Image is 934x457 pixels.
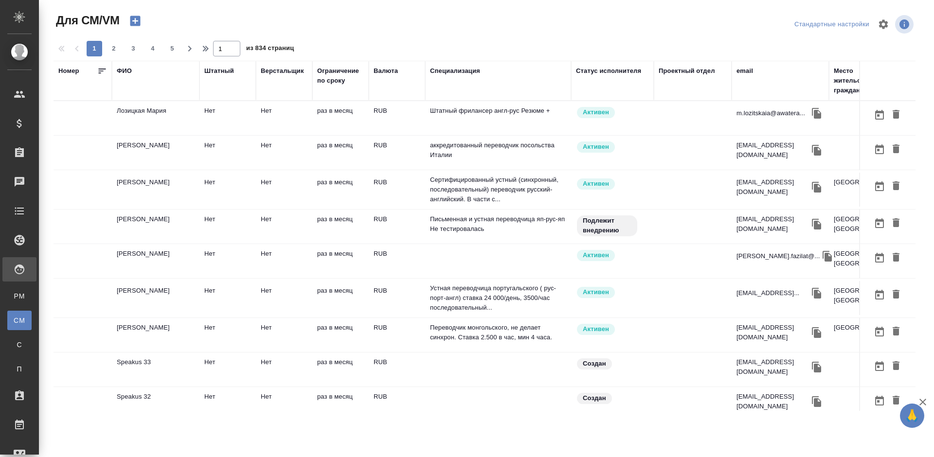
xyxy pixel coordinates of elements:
td: [GEOGRAPHIC_DATA], [GEOGRAPHIC_DATA] [829,210,916,244]
p: Подлежит внедрению [583,216,631,235]
td: Нет [256,318,312,352]
button: Удалить [888,177,904,195]
button: Удалить [888,323,904,341]
td: RUB [369,136,425,170]
div: Рядовой исполнитель: назначай с учетом рейтинга [576,141,649,154]
p: аккредитованный переводчик посольства Италии [430,141,566,160]
td: [PERSON_NAME] [112,281,199,315]
button: Скопировать [809,394,824,409]
p: Устная переводчица португальского ( рус-порт-англ) ставка 24 000/день, 3500/час последовательный... [430,283,566,313]
td: [GEOGRAPHIC_DATA], [GEOGRAPHIC_DATA] [829,244,916,278]
td: Нет [199,387,256,421]
button: 5 [164,41,180,56]
td: Нет [256,101,312,135]
span: П [12,364,27,374]
p: Активен [583,324,609,334]
td: RUB [369,281,425,315]
td: Нет [199,136,256,170]
td: RUB [369,352,425,387]
span: 3 [126,44,141,53]
button: Удалить [888,141,904,158]
p: [EMAIL_ADDRESS][DOMAIN_NAME] [736,177,809,197]
a: П [7,359,32,379]
a: CM [7,311,32,330]
td: [PERSON_NAME] [112,318,199,352]
button: Скопировать [809,180,824,194]
span: Для СМ/VM [54,13,120,28]
button: Открыть календарь загрузки [871,357,888,375]
td: RUB [369,387,425,421]
td: RUB [369,318,425,352]
button: Скопировать [809,360,824,374]
div: Верстальщик [261,66,304,76]
div: Проектный отдел [659,66,715,76]
button: Удалить [888,249,904,267]
button: Открыть календарь загрузки [871,392,888,410]
button: Открыть календарь загрузки [871,141,888,158]
button: 3 [126,41,141,56]
td: RUB [369,244,425,278]
td: раз в месяц [312,173,369,207]
button: Удалить [888,214,904,232]
button: Скопировать [809,325,824,340]
td: раз в месяц [312,210,369,244]
button: 2 [106,41,122,56]
div: ФИО [117,66,132,76]
td: Нет [256,173,312,207]
button: Скопировать [809,286,824,300]
td: Нет [199,318,256,352]
td: раз в месяц [312,352,369,387]
button: Удалить [888,286,904,304]
div: Рядовой исполнитель: назначай с учетом рейтинга [576,177,649,191]
div: split button [792,17,872,32]
button: Удалить [888,106,904,124]
td: Нет [256,210,312,244]
p: [EMAIL_ADDRESS][DOMAIN_NAME] [736,214,809,234]
td: [PERSON_NAME] [112,136,199,170]
td: раз в месяц [312,318,369,352]
div: email [736,66,753,76]
span: из 834 страниц [246,42,294,56]
div: Рядовой исполнитель: назначай с учетом рейтинга [576,106,649,119]
button: Скопировать [820,249,835,264]
p: [EMAIL_ADDRESS][DOMAIN_NAME] [736,141,809,160]
div: Место жительства(Город), гражданство [834,66,912,95]
p: [EMAIL_ADDRESS][DOMAIN_NAME] [736,323,809,342]
td: раз в месяц [312,244,369,278]
span: CM [12,316,27,325]
span: Посмотреть информацию [895,15,916,34]
td: Нет [256,281,312,315]
td: RUB [369,210,425,244]
td: Speakus 32 [112,387,199,421]
span: 🙏 [904,405,920,426]
div: Ограничение по сроку [317,66,364,86]
button: Открыть календарь загрузки [871,214,888,232]
p: [EMAIL_ADDRESS][DOMAIN_NAME] [736,357,809,377]
div: Номер [58,66,79,76]
td: Нет [256,244,312,278]
div: Статус исполнителя [576,66,641,76]
button: Открыть календарь загрузки [871,323,888,341]
td: Нет [199,173,256,207]
button: Открыть календарь загрузки [871,177,888,195]
button: Создать [124,13,147,29]
div: Рядовой исполнитель: назначай с учетом рейтинга [576,286,649,299]
p: Создан [583,359,606,369]
button: Скопировать [809,217,824,231]
td: Нет [199,244,256,278]
button: Удалить [888,357,904,375]
td: RUB [369,101,425,135]
div: Рядовой исполнитель: назначай с учетом рейтинга [576,249,649,262]
td: [GEOGRAPHIC_DATA], [GEOGRAPHIC_DATA] [829,281,916,315]
td: раз в месяц [312,281,369,315]
div: Валюта [374,66,398,76]
td: Нет [256,136,312,170]
button: Скопировать [809,106,824,121]
p: [EMAIL_ADDRESS]... [736,288,799,298]
button: Открыть календарь загрузки [871,106,888,124]
td: Нет [256,387,312,421]
span: 2 [106,44,122,53]
td: раз в месяц [312,387,369,421]
p: [EMAIL_ADDRESS][DOMAIN_NAME] [736,392,809,411]
a: С [7,335,32,354]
